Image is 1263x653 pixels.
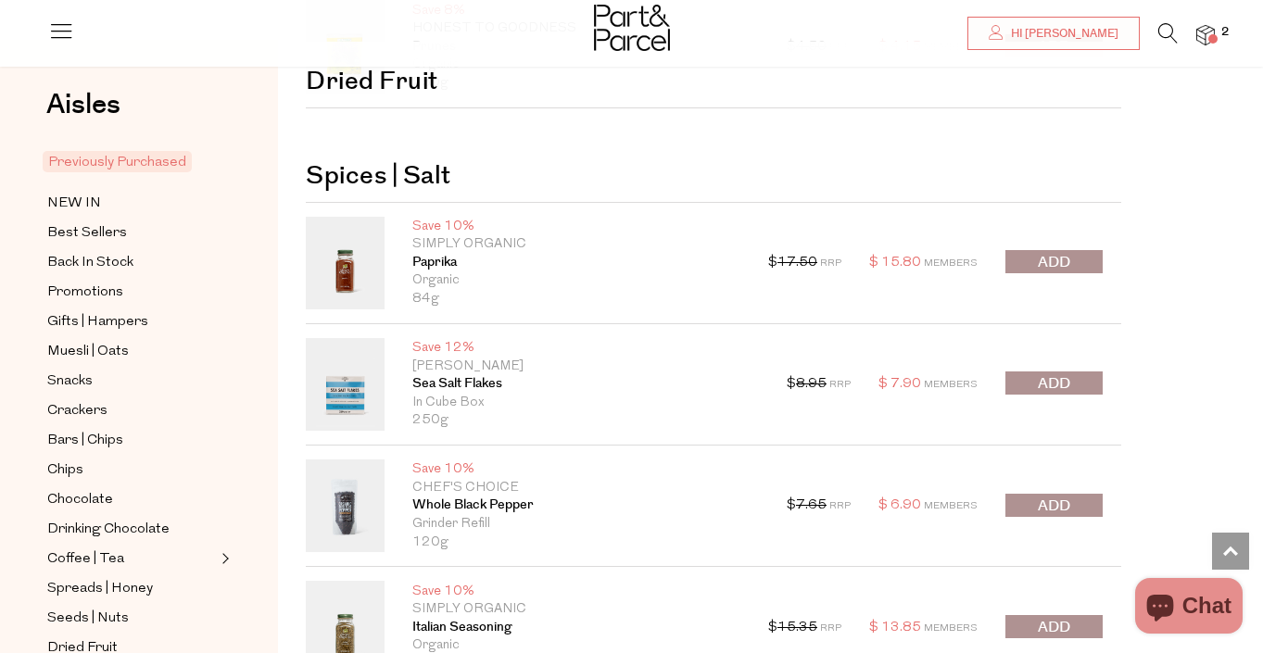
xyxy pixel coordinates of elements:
p: Save 12% [412,339,759,358]
span: $ [787,377,796,391]
span: Seeds | Nuts [47,608,129,630]
a: Coffee | Tea [47,547,216,571]
p: Save 10% [412,583,740,601]
span: NEW IN [47,193,101,215]
p: Simply Organic [412,235,740,254]
a: Paprika [412,254,740,272]
span: Members [924,623,978,634]
s: 17.50 [777,256,817,270]
p: Save 10% [412,460,759,479]
span: RRP [820,258,841,269]
a: NEW IN [47,192,216,215]
a: Sea Salt Flakes [412,375,759,394]
p: 250g [412,411,759,430]
p: 120g [412,534,759,552]
span: Chocolate [47,489,113,511]
span: Members [924,258,978,269]
s: 8.95 [796,377,827,391]
span: Chips [47,459,83,482]
span: Back In Stock [47,252,133,274]
a: Whole Black Pepper [412,496,759,515]
span: 13.85 [881,621,921,634]
span: Promotions [47,282,123,304]
inbox-online-store-chat: Shopify online store chat [1130,578,1248,638]
a: Best Sellers [47,221,216,245]
p: Simply Organic [412,600,740,619]
span: Muesli | Oats [47,341,129,363]
a: Chocolate [47,488,216,511]
span: RRP [820,623,841,634]
span: 2 [1217,24,1233,41]
p: Chef's Choice [412,479,759,497]
span: Gifts | Hampers [47,311,148,333]
a: Previously Purchased [47,151,216,173]
a: Gifts | Hampers [47,310,216,333]
span: $ [869,256,878,270]
span: Coffee | Tea [47,548,124,571]
a: Chips [47,458,216,482]
span: Best Sellers [47,222,127,245]
span: $ [768,621,777,634]
p: Save 10% [412,218,740,236]
span: 7.90 [890,377,921,391]
span: Crackers [47,400,107,422]
button: Expand/Collapse Coffee | Tea [217,547,230,570]
a: Seeds | Nuts [47,607,216,630]
span: 15.80 [881,256,921,270]
a: Promotions [47,281,216,304]
span: RRP [829,501,851,511]
a: Spreads | Honey [47,577,216,600]
p: [PERSON_NAME] [412,358,759,376]
p: In Cube Box [412,394,759,412]
span: $ [869,621,878,634]
span: Hi [PERSON_NAME] [1006,26,1118,42]
span: RRP [829,380,851,390]
span: Members [924,380,978,390]
a: Muesli | Oats [47,340,216,363]
h2: Dried Fruit [306,42,1121,108]
a: Crackers [47,399,216,422]
p: 84g [412,290,740,308]
span: Bars | Chips [47,430,123,452]
span: $ [878,377,888,391]
a: Italian Seasoning [412,619,740,637]
a: Back In Stock [47,251,216,274]
h2: Spices | Salt [306,136,1121,203]
p: Grinder Refill [412,515,759,534]
span: Spreads | Honey [47,578,153,600]
span: $ [878,498,888,512]
span: Aisles [46,84,120,125]
img: Part&Parcel [594,5,670,51]
a: Drinking Chocolate [47,518,216,541]
a: Bars | Chips [47,429,216,452]
a: Aisles [46,91,120,137]
span: $ [768,256,777,270]
a: Hi [PERSON_NAME] [967,17,1140,50]
s: 15.35 [777,621,817,634]
span: Members [924,501,978,511]
span: Drinking Chocolate [47,519,170,541]
span: 6.90 [890,498,921,512]
span: Previously Purchased [43,151,192,172]
a: 2 [1196,25,1215,44]
a: Snacks [47,370,216,393]
span: $ [787,498,796,512]
s: 7.65 [796,498,827,512]
p: Organic [412,271,740,290]
span: Snacks [47,370,93,393]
